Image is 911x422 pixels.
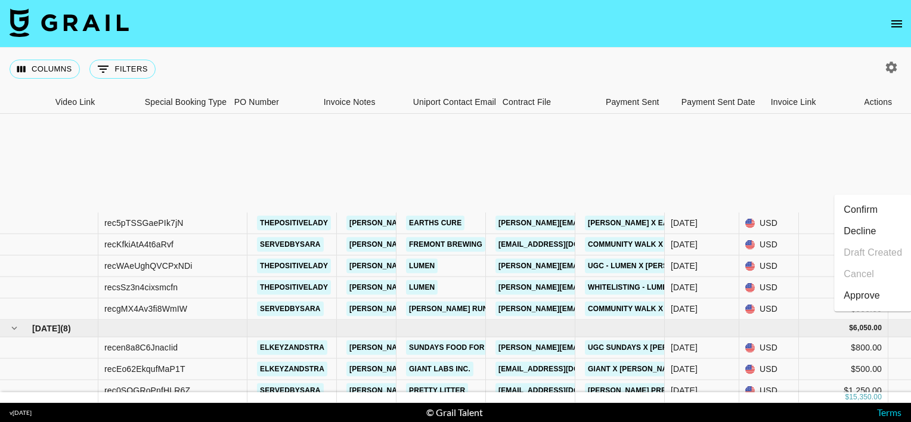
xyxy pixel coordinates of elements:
[324,91,376,114] div: Invoice Notes
[586,91,675,114] div: Payment Sent
[799,337,888,359] div: $800.00
[495,237,629,252] a: [EMAIL_ADDRESS][DOMAIN_NAME]
[606,91,659,114] div: Payment Sent
[495,259,690,274] a: [PERSON_NAME][EMAIL_ADDRESS][DOMAIN_NAME]
[406,302,524,316] a: [PERSON_NAME] Running Inc
[346,383,602,398] a: [PERSON_NAME][EMAIL_ADDRESS][PERSON_NAME][DOMAIN_NAME]
[234,91,279,114] div: PO Number
[495,280,690,295] a: [PERSON_NAME][EMAIL_ADDRESS][DOMAIN_NAME]
[739,380,799,402] div: USD
[854,91,902,114] div: Actions
[495,302,751,316] a: [PERSON_NAME][EMAIL_ADDRESS][PERSON_NAME][DOMAIN_NAME]
[406,280,438,295] a: Lumen
[407,91,497,114] div: Uniport Contact Email
[585,340,714,355] a: UGC Sundays X [PERSON_NAME]
[585,280,746,295] a: Whitelisting - Lumen X [PERSON_NAME]
[671,238,698,250] div: Sep '25
[877,407,901,418] a: Terms
[585,302,848,316] a: Community Walk X [PERSON_NAME], Brooks, [GEOGRAPHIC_DATA]
[257,280,331,295] a: thepositivelady
[799,380,888,402] div: $1,250.00
[10,409,32,417] div: v [DATE]
[864,91,892,114] div: Actions
[739,213,799,234] div: USD
[585,216,714,231] a: [PERSON_NAME] X Earths Cure
[671,260,698,272] div: Sep '25
[104,238,173,250] div: recKfkiAtA4t6aRvf
[799,359,888,380] div: $500.00
[497,91,586,114] div: Contract File
[845,392,849,402] div: $
[10,8,129,37] img: Grail Talent
[799,256,888,277] div: $500.00
[495,383,629,398] a: [EMAIL_ADDRESS][DOMAIN_NAME]
[671,281,698,293] div: Sep '25
[6,320,23,337] button: hide children
[318,91,407,114] div: Invoice Notes
[346,237,602,252] a: [PERSON_NAME][EMAIL_ADDRESS][PERSON_NAME][DOMAIN_NAME]
[495,340,690,355] a: [PERSON_NAME][EMAIL_ADDRESS][DOMAIN_NAME]
[257,259,331,274] a: thepositivelady
[406,340,511,355] a: Sundays Food for Dogs
[346,362,602,377] a: [PERSON_NAME][EMAIL_ADDRESS][PERSON_NAME][DOMAIN_NAME]
[104,384,190,396] div: rec0SOGRoPnfHLR6Z
[10,60,80,79] button: Select columns
[853,323,882,333] div: 6,050.00
[799,213,888,234] div: $1,600.00
[849,323,853,333] div: $
[739,277,799,299] div: USD
[49,91,139,114] div: Video Link
[60,322,71,334] span: ( 8 )
[413,91,496,114] div: Uniport Contact Email
[799,277,888,299] div: $200.00
[406,216,464,231] a: Earths Cure
[257,302,324,316] a: servedbysara
[503,91,551,114] div: Contract File
[139,91,228,114] div: Special Booking Type
[346,302,602,316] a: [PERSON_NAME][EMAIL_ADDRESS][PERSON_NAME][DOMAIN_NAME]
[104,342,178,353] div: recen8a8C6JnacIid
[671,303,698,315] div: Sep '25
[228,91,318,114] div: PO Number
[671,363,698,375] div: Aug '25
[739,337,799,359] div: USD
[32,322,60,334] span: [DATE]
[346,280,602,295] a: [PERSON_NAME][EMAIL_ADDRESS][PERSON_NAME][DOMAIN_NAME]
[406,383,468,398] a: Pretty Litter
[585,259,709,274] a: UGC - Lumen X [PERSON_NAME]
[257,362,327,377] a: elkeyzandstra
[257,383,324,398] a: servedbysara
[585,362,684,377] a: Giant X [PERSON_NAME]
[585,383,711,398] a: [PERSON_NAME] Pretty Litter
[406,259,438,274] a: Lumen
[495,362,629,377] a: [EMAIL_ADDRESS][DOMAIN_NAME]
[799,299,888,320] div: $500.00
[104,217,184,229] div: rec5pTSSGaePIk7jN
[849,392,882,402] div: 15,350.00
[104,281,178,293] div: recsSz3n4cixsmcfn
[671,217,698,229] div: Sep '25
[675,91,765,114] div: Payment Sent Date
[844,288,880,303] div: Approve
[104,303,187,315] div: recgMX4Av3fi8WmIW
[739,256,799,277] div: USD
[346,216,602,231] a: [PERSON_NAME][EMAIL_ADDRESS][PERSON_NAME][DOMAIN_NAME]
[257,340,327,355] a: elkeyzandstra
[495,216,690,231] a: [PERSON_NAME][EMAIL_ADDRESS][DOMAIN_NAME]
[104,260,193,272] div: recWAeUghQVCPxNDi
[257,237,324,252] a: servedbysara
[771,91,816,114] div: Invoice Link
[346,259,602,274] a: [PERSON_NAME][EMAIL_ADDRESS][PERSON_NAME][DOMAIN_NAME]
[346,340,602,355] a: [PERSON_NAME][EMAIL_ADDRESS][PERSON_NAME][DOMAIN_NAME]
[257,216,331,231] a: thepositivelady
[406,237,485,252] a: Fremont Brewing
[585,237,848,252] a: Community Walk X [PERSON_NAME], Brooks, [GEOGRAPHIC_DATA]
[671,342,698,353] div: Aug '25
[104,363,185,375] div: recEo62EkqufMaP1T
[739,299,799,320] div: USD
[406,362,473,377] a: Giant Labs Inc.
[681,91,755,114] div: Payment Sent Date
[145,91,227,114] div: Special Booking Type
[671,384,698,396] div: Aug '25
[89,60,156,79] button: Show filters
